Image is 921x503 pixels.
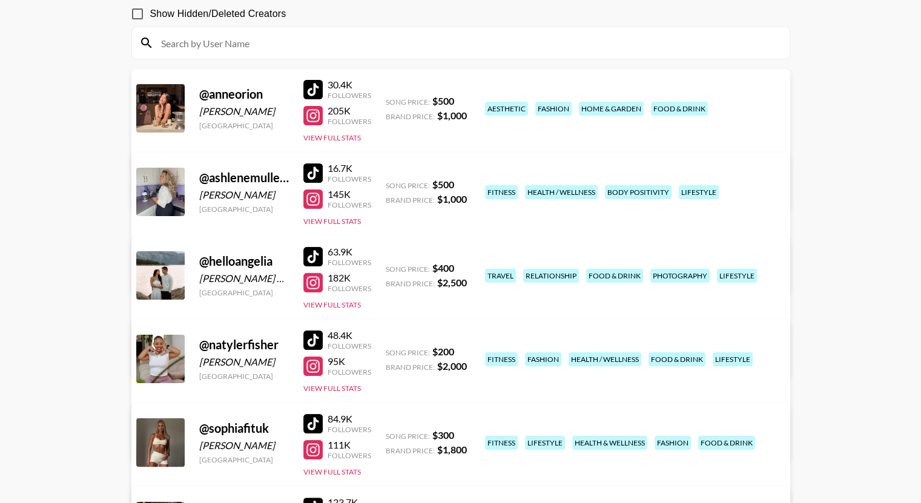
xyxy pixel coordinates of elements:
strong: $ 2,500 [437,277,467,288]
span: Song Price: [386,97,430,107]
div: Followers [328,451,371,460]
div: home & garden [579,102,644,116]
div: 48.4K [328,329,371,341]
strong: $ 1,800 [437,444,467,455]
button: View Full Stats [303,217,361,226]
div: [GEOGRAPHIC_DATA] [199,121,289,130]
span: Song Price: [386,348,430,357]
div: health & wellness [572,436,647,450]
div: Followers [328,91,371,100]
strong: $ 500 [432,179,454,190]
div: 30.4K [328,79,371,91]
div: [PERSON_NAME] & [PERSON_NAME] [199,272,289,284]
div: @ natylerfisher [199,337,289,352]
strong: $ 400 [432,262,454,274]
button: View Full Stats [303,300,361,309]
div: Followers [328,341,371,350]
div: travel [485,269,516,283]
span: Song Price: [386,181,430,190]
div: lifestyle [525,436,565,450]
div: fashion [525,352,561,366]
div: [PERSON_NAME] [199,356,289,368]
div: photography [650,269,710,283]
div: 16.7K [328,162,371,174]
div: 182K [328,272,371,284]
strong: $ 1,000 [437,193,467,205]
span: Song Price: [386,432,430,441]
div: @ ashlenemullens [199,170,289,185]
div: 111K [328,439,371,451]
div: 84.9K [328,413,371,425]
div: [GEOGRAPHIC_DATA] [199,455,289,464]
div: fashion [655,436,691,450]
div: health / wellness [569,352,641,366]
div: lifestyle [713,352,753,366]
div: lifestyle [679,185,719,199]
div: food & drink [586,269,643,283]
div: @ anneorion [199,87,289,102]
span: Brand Price: [386,279,435,288]
div: body positivity [605,185,672,199]
span: Brand Price: [386,112,435,121]
div: food & drink [698,436,755,450]
strong: $ 2,000 [437,360,467,372]
strong: $ 200 [432,346,454,357]
div: fitness [485,185,518,199]
div: 205K [328,105,371,117]
div: Followers [328,258,371,267]
strong: $ 1,000 [437,110,467,121]
div: Followers [328,425,371,434]
div: food & drink [649,352,705,366]
span: Brand Price: [386,196,435,205]
input: Search by User Name [154,33,782,53]
span: Song Price: [386,265,430,274]
button: View Full Stats [303,133,361,142]
div: [PERSON_NAME] [199,105,289,117]
div: fitness [485,436,518,450]
div: Followers [328,174,371,183]
strong: $ 500 [432,95,454,107]
div: [GEOGRAPHIC_DATA] [199,372,289,381]
div: Followers [328,284,371,293]
span: Brand Price: [386,446,435,455]
div: aesthetic [485,102,528,116]
div: 145K [328,188,371,200]
div: [PERSON_NAME] [199,189,289,201]
div: fashion [535,102,572,116]
div: [GEOGRAPHIC_DATA] [199,288,289,297]
div: health / wellness [525,185,598,199]
div: lifestyle [717,269,757,283]
div: Followers [328,200,371,209]
div: 63.9K [328,246,371,258]
div: @ helloangelia [199,254,289,269]
span: Brand Price: [386,363,435,372]
div: @ sophiafituk [199,421,289,436]
button: View Full Stats [303,467,361,476]
div: Followers [328,367,371,376]
div: Followers [328,117,371,126]
button: View Full Stats [303,384,361,393]
div: [GEOGRAPHIC_DATA] [199,205,289,214]
span: Show Hidden/Deleted Creators [150,7,286,21]
strong: $ 300 [432,429,454,441]
div: [PERSON_NAME] [199,439,289,452]
div: fitness [485,352,518,366]
div: food & drink [651,102,708,116]
div: 95K [328,355,371,367]
div: relationship [523,269,579,283]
